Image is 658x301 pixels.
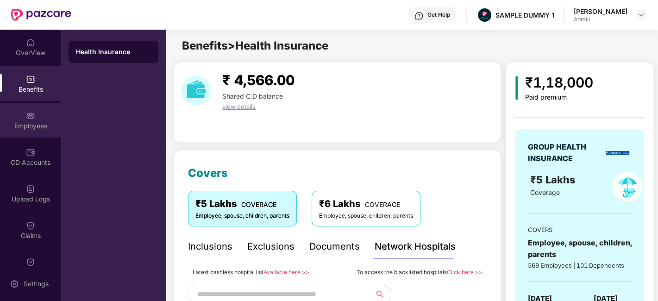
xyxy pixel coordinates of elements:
[309,239,360,254] div: Documents
[478,8,491,22] img: Pazcare_Alternative_logo-01-01.png
[222,103,256,110] span: view details
[182,39,328,52] span: Benefits > Health Insurance
[319,197,413,211] div: ₹6 Lakhs
[247,239,295,254] div: Exclusions
[188,239,232,254] div: Inclusions
[241,201,276,208] span: COVERAGE
[181,75,211,106] img: download
[26,38,35,47] img: svg+xml;base64,PHN2ZyBpZD0iSG9tZSIgeG1sbnM9Imh0dHA6Ly93d3cudzMub3JnLzIwMDAvc3ZnIiB3aWR0aD0iMjAiIG...
[515,76,518,100] img: icon
[26,184,35,194] img: svg+xml;base64,PHN2ZyBpZD0iVXBsb2FkX0xvZ3MiIGRhdGEtbmFtZT0iVXBsb2FkIExvZ3MiIHhtbG5zPSJodHRwOi8vd3...
[76,47,151,56] div: Health Insurance
[368,290,391,298] span: search
[375,239,456,254] div: Network Hospitals
[26,75,35,84] img: svg+xml;base64,PHN2ZyBpZD0iQmVuZWZpdHMiIHhtbG5zPSJodHRwOi8vd3d3LnczLm9yZy8yMDAwL3N2ZyIgd2lkdGg9Ij...
[195,197,289,211] div: ₹5 Lakhs
[527,261,632,270] div: 569 Employees | 101 Dependents
[195,212,289,220] div: Employee, spouse, children, parents
[427,11,450,19] div: Get Help
[222,72,295,88] span: ₹ 4,566.00
[495,11,554,19] div: SAMPLE DUMMY 1
[193,269,263,276] span: Latest cashless hospital list
[638,11,645,19] img: svg+xml;base64,PHN2ZyBpZD0iRHJvcGRvd24tMzJ4MzIiIHhtbG5zPSJodHRwOi8vd3d3LnczLm9yZy8yMDAwL3N2ZyIgd2...
[356,269,446,276] span: To access the blacklisted hospitals
[574,16,627,23] div: Admin
[263,269,309,276] a: Available here >>
[26,257,35,267] img: svg+xml;base64,PHN2ZyBpZD0iQ2xhaW0iIHhtbG5zPSJodHRwOi8vd3d3LnczLm9yZy8yMDAwL3N2ZyIgd2lkdGg9IjIwIi...
[26,221,35,230] img: svg+xml;base64,PHN2ZyBpZD0iQ2xhaW0iIHhtbG5zPSJodHRwOi8vd3d3LnczLm9yZy8yMDAwL3N2ZyIgd2lkdGg9IjIwIi...
[530,174,578,186] span: ₹5 Lakhs
[574,7,627,16] div: [PERSON_NAME]
[11,9,71,21] img: New Pazcare Logo
[446,269,482,276] a: Click here >>
[10,279,19,288] img: svg+xml;base64,PHN2ZyBpZD0iU2V0dGluZy0yMHgyMCIgeG1sbnM9Imh0dHA6Ly93d3cudzMub3JnLzIwMDAvc3ZnIiB3aW...
[26,148,35,157] img: svg+xml;base64,PHN2ZyBpZD0iQ0RfQWNjb3VudHMiIGRhdGEtbmFtZT0iQ0QgQWNjb3VudHMiIHhtbG5zPSJodHRwOi8vd3...
[188,166,228,180] span: Covers
[530,188,560,196] span: Coverage
[21,279,51,288] div: Settings
[525,72,593,94] div: ₹1,18,000
[606,151,629,155] img: insurerLogo
[414,11,424,20] img: svg+xml;base64,PHN2ZyBpZD0iSGVscC0zMngzMiIgeG1sbnM9Imh0dHA6Ly93d3cudzMub3JnLzIwMDAvc3ZnIiB3aWR0aD...
[525,94,593,101] div: Paid premium
[222,92,283,100] span: Shared C.D balance
[527,141,602,164] div: GROUP HEALTH INSURANCE
[527,225,632,234] div: COVERS
[319,212,413,220] div: Employee, spouse, children, parents
[527,237,632,260] div: Employee, spouse, children, parents
[365,201,400,208] span: COVERAGE
[26,111,35,120] img: svg+xml;base64,PHN2ZyBpZD0iRW1wbG95ZWVzIiB4bWxucz0iaHR0cDovL3d3dy53My5vcmcvMjAwMC9zdmciIHdpZHRoPS...
[612,172,642,202] img: policyIcon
